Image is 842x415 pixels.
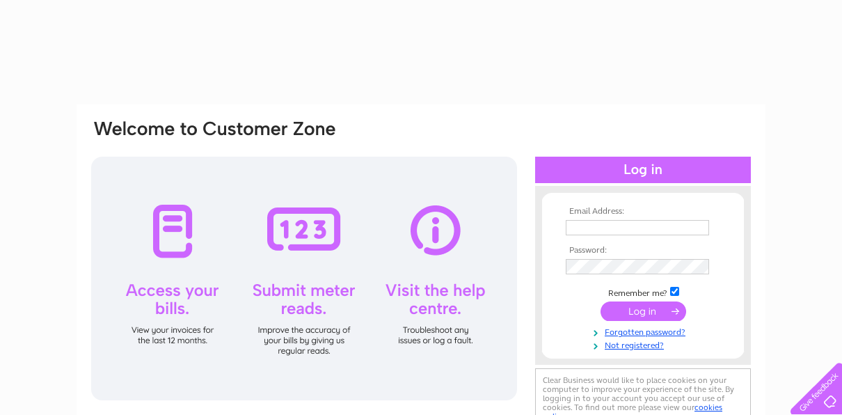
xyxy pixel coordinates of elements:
input: Submit [601,302,686,321]
a: Not registered? [566,338,724,351]
th: Email Address: [562,207,724,217]
td: Remember me? [562,285,724,299]
a: Forgotten password? [566,324,724,338]
th: Password: [562,246,724,256]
